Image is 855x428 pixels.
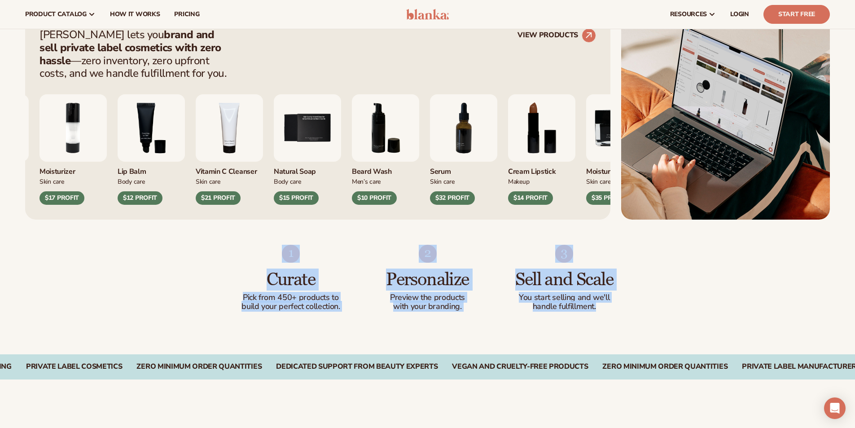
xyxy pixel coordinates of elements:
[586,94,653,205] div: 9 / 9
[586,94,653,162] img: Moisturizer.
[621,14,830,220] img: Shopify Image 5
[555,245,573,263] img: Shopify Image 9
[118,94,185,205] div: 3 / 9
[430,94,497,162] img: Collagen and retinol serum.
[586,191,631,205] div: $35 PROFIT
[352,162,419,176] div: Beard Wash
[118,176,185,186] div: Body Care
[196,162,263,176] div: Vitamin C Cleanser
[730,11,749,18] span: LOGIN
[39,162,107,176] div: Moisturizer
[602,362,728,371] div: Zero Minimum Order Quantities
[514,302,615,311] p: handle fulfillment.
[39,94,107,205] div: 2 / 9
[196,94,263,162] img: Vitamin c cleanser.
[452,362,588,371] div: Vegan and Cruelty-Free Products
[514,270,615,290] h3: Sell and Scale
[136,362,262,371] div: ZERO MINIMUM ORDER QUANTITIES
[517,28,596,43] a: VIEW PRODUCTS
[352,176,419,186] div: Men’s Care
[174,11,199,18] span: pricing
[282,245,300,263] img: Shopify Image 7
[377,302,478,311] p: with your branding.
[274,94,341,162] img: Nature bar of soap.
[508,176,575,186] div: Makeup
[39,94,107,162] img: Moisturizing lotion.
[508,162,575,176] div: Cream Lipstick
[39,191,84,205] div: $17 PROFIT
[39,28,232,80] p: [PERSON_NAME] lets you —zero inventory, zero upfront costs, and we handle fulfillment for you.
[763,5,830,24] a: Start Free
[110,11,160,18] span: How It Works
[196,191,241,205] div: $21 PROFIT
[196,176,263,186] div: Skin Care
[430,176,497,186] div: Skin Care
[824,397,846,419] div: Open Intercom Messenger
[508,94,575,205] div: 8 / 9
[377,270,478,290] h3: Personalize
[419,245,437,263] img: Shopify Image 8
[274,162,341,176] div: Natural Soap
[39,27,221,68] strong: brand and sell private label cosmetics with zero hassle
[586,162,653,176] div: Moisturizer
[274,191,319,205] div: $15 PROFIT
[196,94,263,205] div: 4 / 9
[430,191,475,205] div: $32 PROFIT
[118,162,185,176] div: Lip Balm
[352,94,419,162] img: Foaming beard wash.
[241,293,342,311] p: Pick from 450+ products to build your perfect collection.
[241,270,342,290] h3: Curate
[26,362,123,371] div: PRIVATE LABEL COSMETICS
[430,162,497,176] div: Serum
[118,94,185,162] img: Smoothing lip balm.
[276,362,438,371] div: DEDICATED SUPPORT FROM BEAUTY EXPERTS
[118,191,162,205] div: $12 PROFIT
[274,176,341,186] div: Body Care
[352,191,397,205] div: $10 PROFIT
[508,94,575,162] img: Luxury cream lipstick.
[508,191,553,205] div: $14 PROFIT
[39,176,107,186] div: Skin Care
[377,293,478,302] p: Preview the products
[406,9,449,20] img: logo
[430,94,497,205] div: 7 / 9
[274,94,341,205] div: 5 / 9
[586,176,653,186] div: Skin Care
[670,11,707,18] span: resources
[514,293,615,302] p: You start selling and we'll
[25,11,87,18] span: product catalog
[352,94,419,205] div: 6 / 9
